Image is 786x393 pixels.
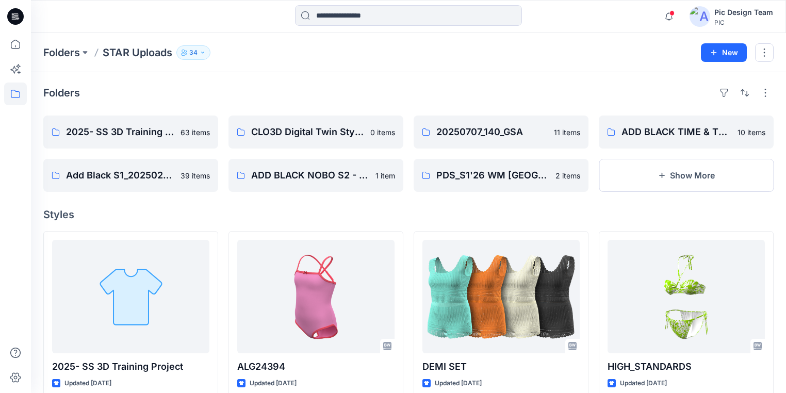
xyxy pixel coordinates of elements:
[554,127,580,138] p: 11 items
[251,125,364,139] p: CLO3D Digital Twin Styles (Clone)
[608,240,765,353] a: HIGH_STANDARDS
[43,208,774,221] h4: Styles
[375,170,395,181] p: 1 item
[422,359,580,374] p: DEMI SET
[436,125,548,139] p: 20250707_140_GSA
[370,127,395,138] p: 0 items
[620,378,667,389] p: Updated [DATE]
[436,168,549,183] p: PDS_S1'26 WM [GEOGRAPHIC_DATA] Men's 20250522_117_GC_STAR
[64,378,111,389] p: Updated [DATE]
[52,359,209,374] p: 2025- SS 3D Training Project
[555,170,580,181] p: 2 items
[43,87,80,99] h4: Folders
[189,47,198,58] p: 34
[103,45,172,60] p: STAR Uploads
[228,116,403,149] a: CLO3D Digital Twin Styles (Clone)0 items
[43,116,218,149] a: 2025- SS 3D Training Project63 items
[690,6,710,27] img: avatar
[599,116,774,149] a: ADD BLACK TIME & TRUE S2- 20250625_118_GC10 items
[66,168,174,183] p: Add Black S1_20250219_118_GC FOR PRINT APPLICATION
[237,240,395,353] a: ALG24394
[43,159,218,192] a: Add Black S1_20250219_118_GC FOR PRINT APPLICATION39 items
[714,19,773,26] div: PIC
[414,116,588,149] a: 20250707_140_GSA11 items
[414,159,588,192] a: PDS_S1'26 WM [GEOGRAPHIC_DATA] Men's 20250522_117_GC_STAR2 items
[237,359,395,374] p: ALG24394
[228,159,403,192] a: ADD BLACK NOBO S2 - 20250624_118_GC1 item
[43,45,80,60] a: Folders
[422,240,580,353] a: DEMI SET
[714,6,773,19] div: Pic Design Team
[52,240,209,353] a: 2025- SS 3D Training Project
[599,159,774,192] button: Show More
[621,125,731,139] p: ADD BLACK TIME & TRUE S2- 20250625_118_GC
[701,43,747,62] button: New
[250,378,297,389] p: Updated [DATE]
[181,170,210,181] p: 39 items
[738,127,765,138] p: 10 items
[251,168,369,183] p: ADD BLACK NOBO S2 - 20250624_118_GC
[608,359,765,374] p: HIGH_STANDARDS
[181,127,210,138] p: 63 items
[176,45,210,60] button: 34
[66,125,174,139] p: 2025- SS 3D Training Project
[435,378,482,389] p: Updated [DATE]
